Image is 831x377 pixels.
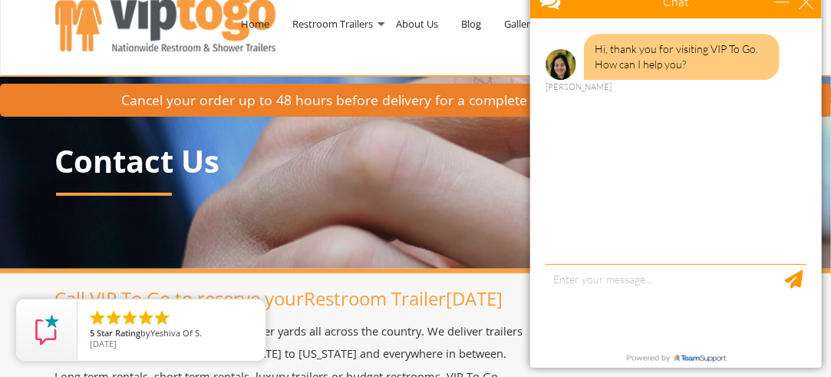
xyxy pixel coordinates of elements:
a: Restroom Trailer [305,286,447,311]
p: Contact Us [55,144,777,178]
h1: Call VIP To Go to reserve your [DATE] [55,289,529,309]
